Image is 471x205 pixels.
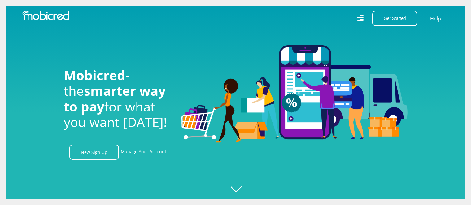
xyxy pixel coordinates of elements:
[64,68,172,130] h1: - the for what you want [DATE]!
[64,82,166,115] span: smarter way to pay
[430,15,441,23] a: Help
[69,145,119,160] a: New Sign Up
[181,45,408,143] img: Welcome to Mobicred
[64,66,125,84] span: Mobicred
[372,11,417,26] button: Get Started
[121,145,166,160] a: Manage Your Account
[22,11,69,20] img: Mobicred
